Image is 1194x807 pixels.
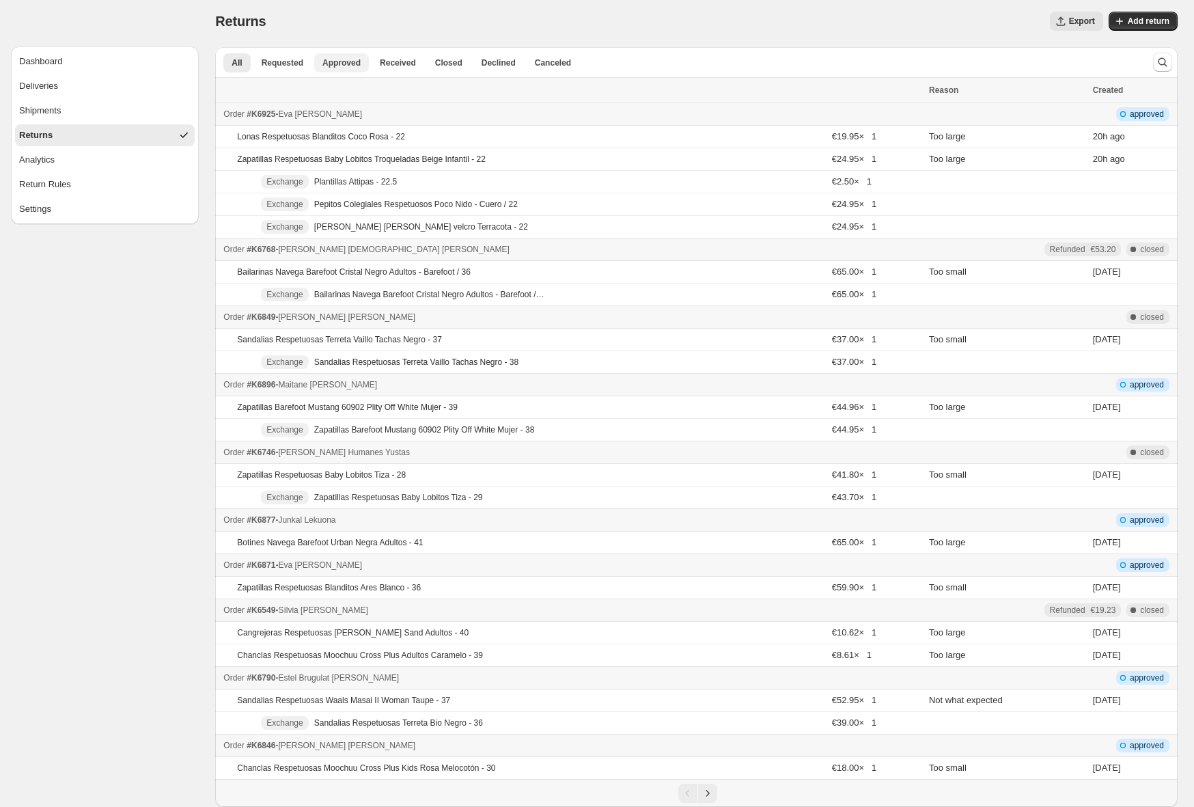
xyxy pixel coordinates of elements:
[19,153,55,167] div: Analytics
[1153,53,1172,72] button: Search and filter results
[1093,695,1121,705] time: Tuesday, September 2, 2025 at 12:17:40 PM
[925,577,1089,599] td: Too small
[925,622,1089,644] td: Too large
[223,378,921,392] div: -
[215,14,266,29] span: Returns
[1089,148,1178,171] td: ago
[832,176,872,187] span: €2.50 × 1
[223,605,245,615] span: Order
[1093,85,1124,95] span: Created
[223,243,921,256] div: -
[1093,266,1121,277] time: Saturday, August 30, 2025 at 4:13:52 PM
[278,380,377,389] span: Maitane [PERSON_NAME]
[1050,244,1116,255] div: Refunded
[278,109,362,119] span: Eva [PERSON_NAME]
[1093,334,1121,344] time: Friday, August 29, 2025 at 2:54:46 PM
[223,558,921,572] div: -
[223,603,921,617] div: -
[314,176,397,187] p: Plantillas Attipas - 22.5
[19,55,63,68] div: Dashboard
[1093,402,1121,412] time: Thursday, September 4, 2025 at 7:42:52 AM
[482,57,516,68] span: Declined
[1093,537,1121,547] time: Tuesday, September 2, 2025 at 5:16:37 PM
[925,396,1089,419] td: Too large
[832,221,876,232] span: €24.95 × 1
[925,464,1089,487] td: Too small
[1069,16,1095,27] span: Export
[262,57,303,68] span: Requested
[223,515,245,525] span: Order
[215,779,1178,807] nav: Pagination
[1093,582,1121,592] time: Tuesday, September 2, 2025 at 5:02:53 PM
[925,532,1089,554] td: Too large
[247,312,275,322] span: #K6849
[237,695,450,706] p: Sandalias Respetuosas Waals Masai II Woman Taupe - 37
[15,174,195,195] button: Return Rules
[237,763,495,774] p: Chanclas Respetuosas Moochuu Cross Plus Kids Rosa Melocotón - 30
[832,199,876,209] span: €24.95 × 1
[237,537,423,548] p: Botines Navega Barefoot Urban Negra Adultos - 41
[266,289,303,300] span: Exchange
[314,357,519,368] p: Sandalias Respetuosas Terreta Vaillo Tachas Negro - 38
[15,51,195,72] button: Dashboard
[832,424,876,435] span: €44.95 × 1
[1140,447,1164,458] span: closed
[380,57,416,68] span: Received
[925,644,1089,667] td: Too large
[266,492,303,503] span: Exchange
[832,289,876,299] span: €65.00 × 1
[1093,763,1121,773] time: Monday, September 1, 2025 at 6:29:51 PM
[19,202,51,216] div: Settings
[314,424,535,435] p: Zapatillas Barefoot Mustang 60902 Plity Off White Mujer - 38
[832,582,876,592] span: €59.90 × 1
[314,289,545,300] p: Bailarinas Navega Barefoot Cristal Negro Adultos - Barefoot / 37
[266,221,303,232] span: Exchange
[223,109,245,119] span: Order
[237,154,486,165] p: Zapatillas Respetuosas Baby Lobitos Troqueladas Beige Infantil - 22
[247,741,275,750] span: #K6846
[1050,605,1116,616] div: Refunded
[19,79,58,93] div: Deliveries
[1091,605,1116,616] span: €19.23
[322,57,361,68] span: Approved
[1093,131,1108,141] time: Thursday, September 4, 2025 at 5:45:55 PM
[929,85,958,95] span: Reason
[223,448,245,457] span: Order
[223,446,921,459] div: -
[278,448,410,457] span: [PERSON_NAME] Humanes Yustas
[1130,672,1164,683] span: approved
[237,334,442,345] p: Sandalias Respetuosas Terreta Vaillo Tachas Negro - 37
[266,199,303,210] span: Exchange
[19,104,61,118] div: Shipments
[314,492,483,503] p: Zapatillas Respetuosas Baby Lobitos Tiza - 29
[925,689,1089,712] td: Not what expected
[237,627,469,638] p: Cangrejeras Respetuosas [PERSON_NAME] Sand Adultos - 40
[237,131,404,142] p: Lonas Respetuosas Blanditos Coco Rosa - 22
[247,673,275,683] span: #K6790
[832,266,876,277] span: €65.00 × 1
[266,424,303,435] span: Exchange
[278,312,415,322] span: [PERSON_NAME] [PERSON_NAME]
[278,245,509,254] span: [PERSON_NAME] [DEMOGRAPHIC_DATA] [PERSON_NAME]
[698,784,717,803] button: Next
[247,380,275,389] span: #K6896
[223,739,921,752] div: -
[1130,379,1164,390] span: approved
[1093,650,1121,660] time: Saturday, August 23, 2025 at 7:33:40 PM
[1091,244,1116,255] span: €53.20
[237,582,421,593] p: Zapatillas Respetuosas Blanditos Ares Blanco - 36
[832,537,876,547] span: €65.00 × 1
[19,178,71,191] div: Return Rules
[1130,560,1164,571] span: approved
[278,560,362,570] span: Eva [PERSON_NAME]
[247,560,275,570] span: #K6871
[925,148,1089,171] td: Too large
[15,198,195,220] button: Settings
[266,717,303,728] span: Exchange
[1093,469,1121,480] time: Tuesday, September 2, 2025 at 9:57:49 AM
[19,128,53,142] div: Returns
[237,469,406,480] p: Zapatillas Respetuosas Baby Lobitos Tiza - 28
[223,245,245,254] span: Order
[15,149,195,171] button: Analytics
[278,673,399,683] span: Estel Brugulat [PERSON_NAME]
